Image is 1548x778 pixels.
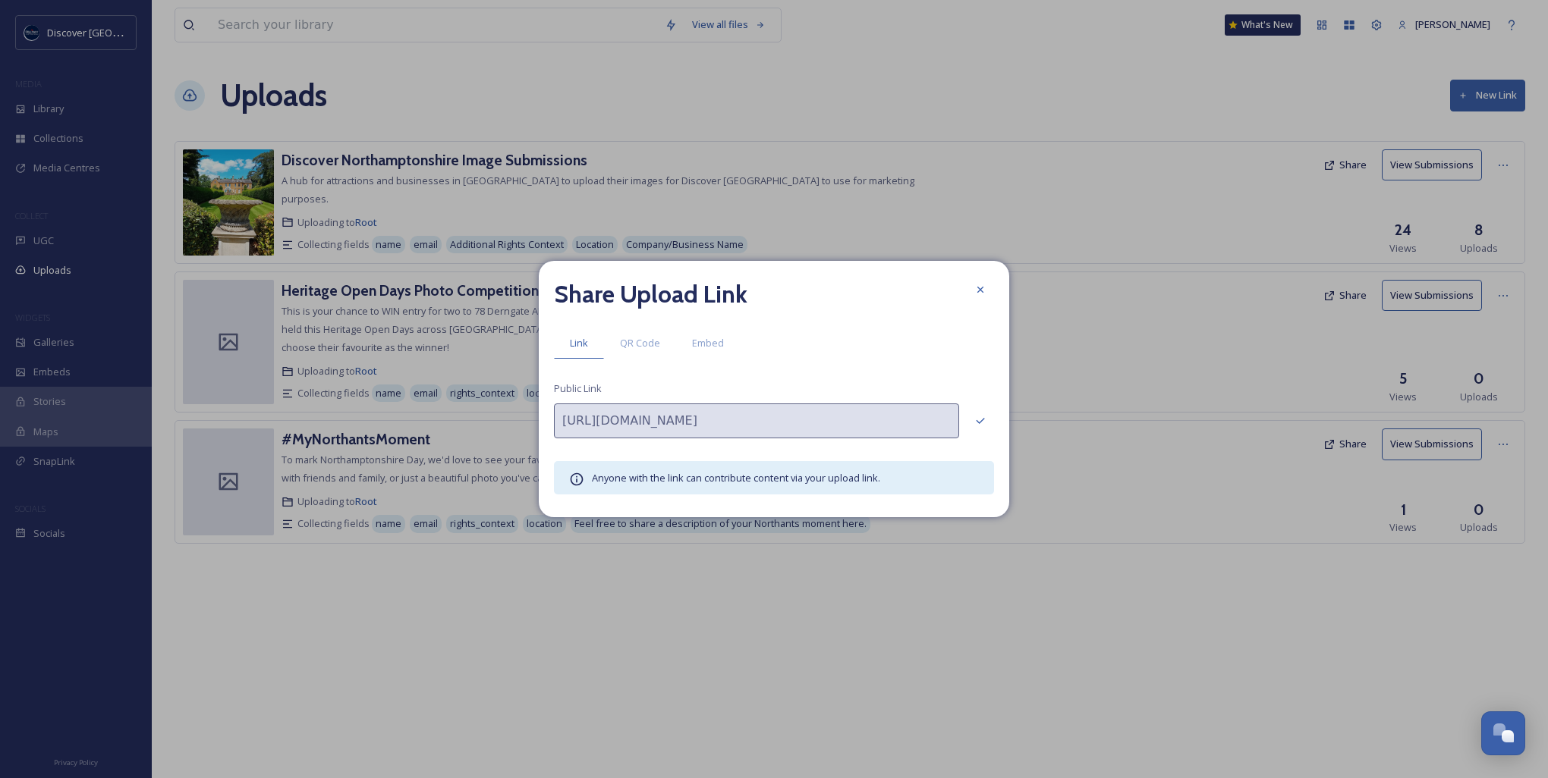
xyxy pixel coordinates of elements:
[570,336,588,350] span: Link
[1481,711,1525,755] button: Open Chat
[554,276,747,312] h2: Share Upload Link
[692,336,724,350] span: Embed
[554,381,602,396] span: Public Link
[592,471,880,485] span: Anyone with the link can contribute content via your upload link.
[620,336,660,350] span: QR Code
